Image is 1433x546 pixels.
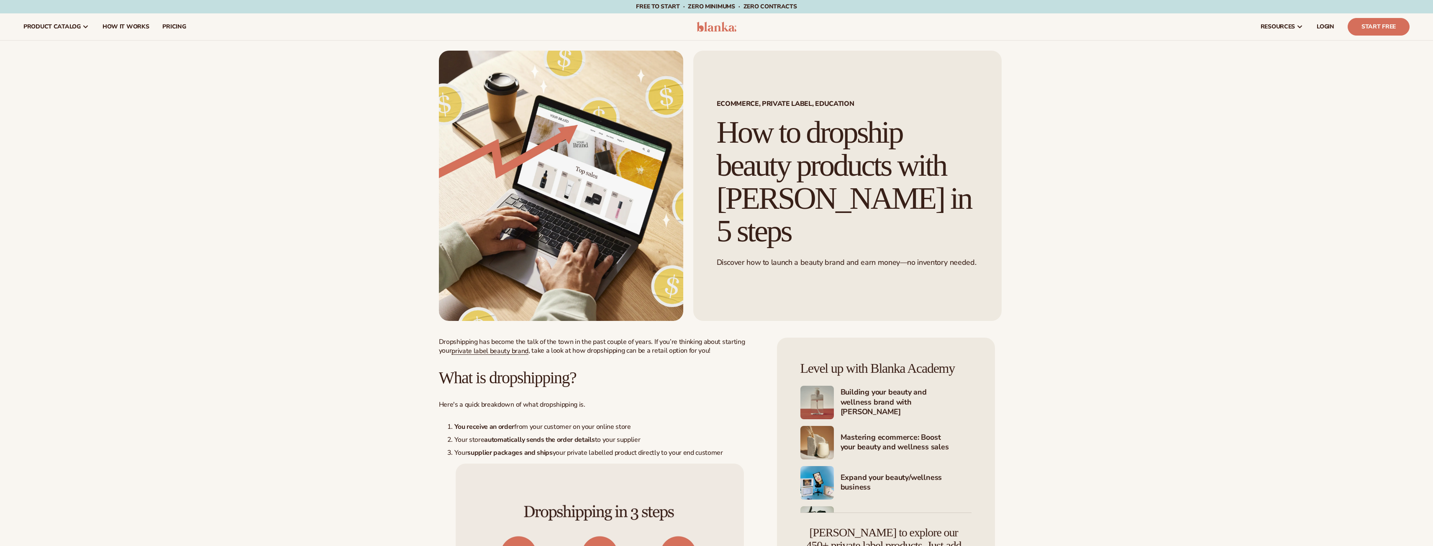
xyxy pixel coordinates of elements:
a: How It Works [96,13,156,40]
li: Your store to your supplier [447,436,761,444]
img: Shopify Image 5 [800,506,834,540]
span: How It Works [103,23,149,30]
li: from your customer on your online store [447,423,761,431]
a: product catalog [17,13,96,40]
strong: automatically sends the order details [484,435,595,444]
a: Shopify Image 2 Building your beauty and wellness brand with [PERSON_NAME] [800,386,972,419]
h4: Level up with Blanka Academy [800,361,972,376]
img: Shopify Image 3 [800,426,834,459]
span: product catalog [23,23,81,30]
li: Your your private labelled product directly to your end customer [447,449,761,457]
a: pricing [156,13,192,40]
img: Shopify Image 4 [800,466,834,500]
a: Start Free [1348,18,1410,36]
h1: How to dropship beauty products with [PERSON_NAME] in 5 steps [717,116,978,248]
span: LOGIN [1317,23,1334,30]
img: Growing money with ecommerce [439,51,683,321]
span: Ecommerce, Private Label, EDUCATION [717,100,978,107]
strong: You receive an order [454,422,515,431]
span: Free to start · ZERO minimums · ZERO contracts [636,3,797,10]
a: private label beauty brand [451,346,528,356]
p: Dropshipping has become the talk of the town in the past couple of years. If you’re thinking abou... [439,338,761,355]
span: resources [1261,23,1295,30]
img: logo [697,22,736,32]
a: Shopify Image 3 Mastering ecommerce: Boost your beauty and wellness sales [800,426,972,459]
span: pricing [162,23,186,30]
a: Shopify Image 4 Expand your beauty/wellness business [800,466,972,500]
img: Shopify Image 2 [800,386,834,419]
p: Here's a quick breakdown of what dropshipping is. [439,400,761,409]
h4: Mastering ecommerce: Boost your beauty and wellness sales [841,433,972,453]
a: LOGIN [1310,13,1341,40]
h4: Building your beauty and wellness brand with [PERSON_NAME] [841,387,972,418]
a: resources [1254,13,1310,40]
h2: What is dropshipping? [439,369,761,387]
h4: Expand your beauty/wellness business [841,473,972,493]
strong: supplier packages and ships [467,448,552,457]
p: Discover how to launch a beauty brand and earn money—no inventory needed. [717,258,978,267]
a: Shopify Image 5 Marketing your beauty and wellness brand 101 [800,506,972,540]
